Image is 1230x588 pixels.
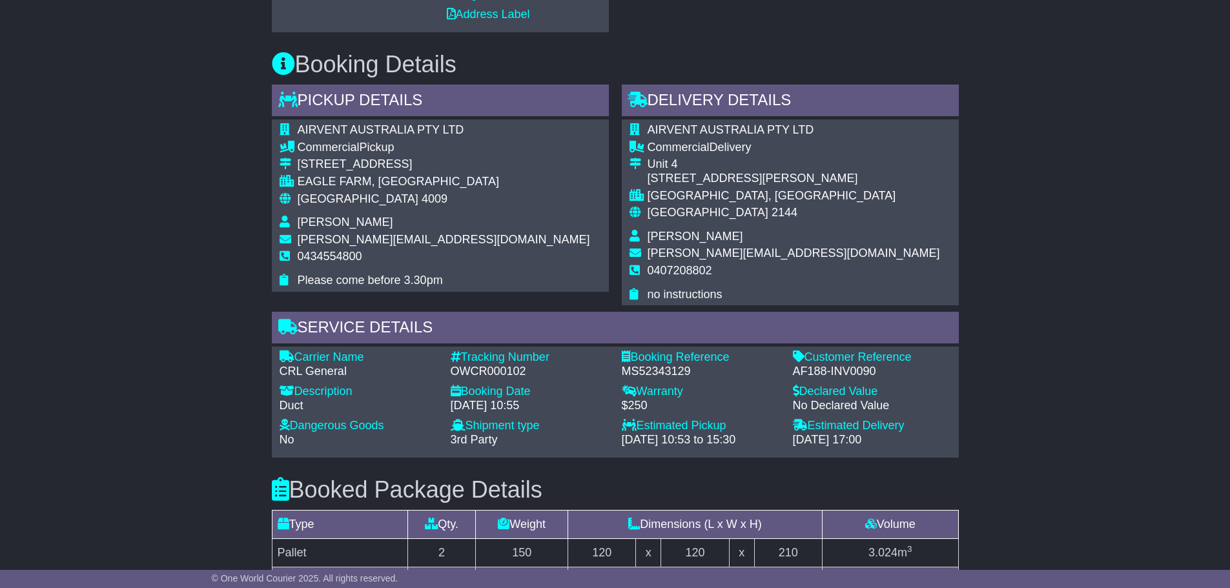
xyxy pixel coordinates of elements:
div: Estimated Delivery [793,419,951,433]
div: Dangerous Goods [280,419,438,433]
span: 4009 [422,192,447,205]
td: Pallet [272,539,407,567]
div: Unit 4 [648,157,940,172]
div: No Declared Value [793,399,951,413]
div: MS52343129 [622,365,780,379]
td: x [729,539,754,567]
div: Booking Date [451,385,609,399]
span: [PERSON_NAME] [298,216,393,228]
span: AIRVENT AUSTRALIA PTY LTD [298,123,464,136]
span: [GEOGRAPHIC_DATA] [648,206,768,219]
div: EAGLE FARM, [GEOGRAPHIC_DATA] [298,175,590,189]
div: [DATE] 10:55 [451,399,609,413]
td: x [636,539,661,567]
div: Booking Reference [622,350,780,365]
div: Shipment type [451,419,609,433]
td: Volume [822,511,958,539]
td: Type [272,511,407,539]
div: [STREET_ADDRESS] [298,157,590,172]
div: Delivery Details [622,85,959,119]
span: 0407208802 [648,264,712,277]
span: 0434554800 [298,250,362,263]
span: No [280,433,294,446]
div: Carrier Name [280,350,438,365]
div: OWCR000102 [451,365,609,379]
div: CRL General [280,365,438,379]
span: [PERSON_NAME] [648,230,743,243]
span: [PERSON_NAME][EMAIL_ADDRESS][DOMAIN_NAME] [298,233,590,246]
div: Description [280,385,438,399]
div: Warranty [622,385,780,399]
span: [PERSON_NAME][EMAIL_ADDRESS][DOMAIN_NAME] [648,247,940,259]
div: Service Details [272,312,959,347]
td: 120 [661,539,729,567]
div: [STREET_ADDRESS][PERSON_NAME] [648,172,940,186]
span: 2144 [772,206,797,219]
div: Pickup Details [272,85,609,119]
td: Weight [476,511,568,539]
td: 2 [407,539,475,567]
td: 150 [476,539,568,567]
div: Pickup [298,141,590,155]
div: [DATE] 17:00 [793,433,951,447]
td: 210 [754,539,822,567]
a: Address Label [447,8,530,21]
div: $250 [622,399,780,413]
div: Customer Reference [793,350,951,365]
div: [DATE] 10:53 to 15:30 [622,433,780,447]
td: Qty. [407,511,475,539]
td: 120 [568,539,636,567]
h3: Booking Details [272,52,959,77]
div: [GEOGRAPHIC_DATA], [GEOGRAPHIC_DATA] [648,189,940,203]
div: Declared Value [793,385,951,399]
span: © One World Courier 2025. All rights reserved. [212,573,398,583]
span: [GEOGRAPHIC_DATA] [298,192,418,205]
div: Estimated Pickup [622,419,780,433]
span: Commercial [648,141,710,154]
span: 3.024 [868,546,897,559]
sup: 3 [907,544,912,554]
div: Delivery [648,141,940,155]
div: Tracking Number [451,350,609,365]
span: Commercial [298,141,360,154]
span: no instructions [648,288,723,301]
td: Dimensions (L x W x H) [568,511,823,539]
div: AF188-INV0090 [793,365,951,379]
h3: Booked Package Details [272,477,959,503]
td: m [822,539,958,567]
div: Duct [280,399,438,413]
span: Please come before 3.30pm [298,274,443,287]
span: 3rd Party [451,433,498,446]
span: AIRVENT AUSTRALIA PTY LTD [648,123,814,136]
